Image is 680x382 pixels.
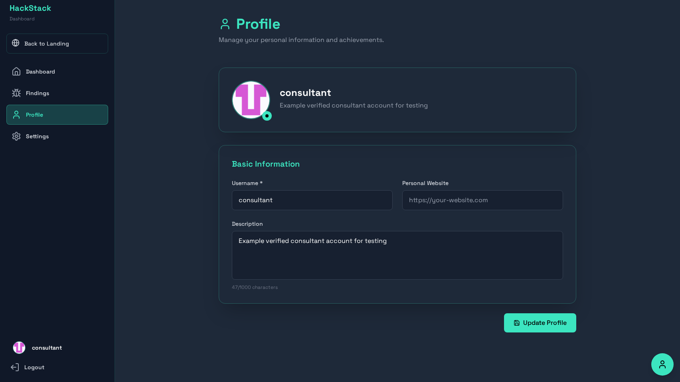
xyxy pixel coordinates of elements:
span: Dashboard [10,16,35,22]
a: Settings [6,126,108,146]
label: Personal Website [402,179,563,187]
h3: Basic Information [232,158,563,169]
button: Accessibility Options [651,353,674,376]
h1: Profile [219,16,576,32]
span: consultant [32,343,62,352]
img: consultant [232,81,270,119]
a: Dashboard [6,62,108,82]
p: Manage your personal information and achievements. [219,35,576,45]
button: Logout [6,359,102,376]
a: Back to Landing [6,34,108,54]
label: Description [232,220,563,228]
input: https://your-website.com [402,190,563,210]
a: Profile [6,105,108,125]
button: Update Profile [504,313,576,332]
h2: consultant [280,86,563,99]
a: Findings [6,83,108,103]
label: Username * [232,179,393,187]
p: 47 /1000 characters [232,284,563,290]
p: Example verified consultant account for testing [280,101,563,110]
textarea: Example verified consultant account for testing [232,231,563,280]
img: consultant [13,342,25,354]
input: Enter your username [232,190,393,210]
h1: HackStack [10,2,51,14]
